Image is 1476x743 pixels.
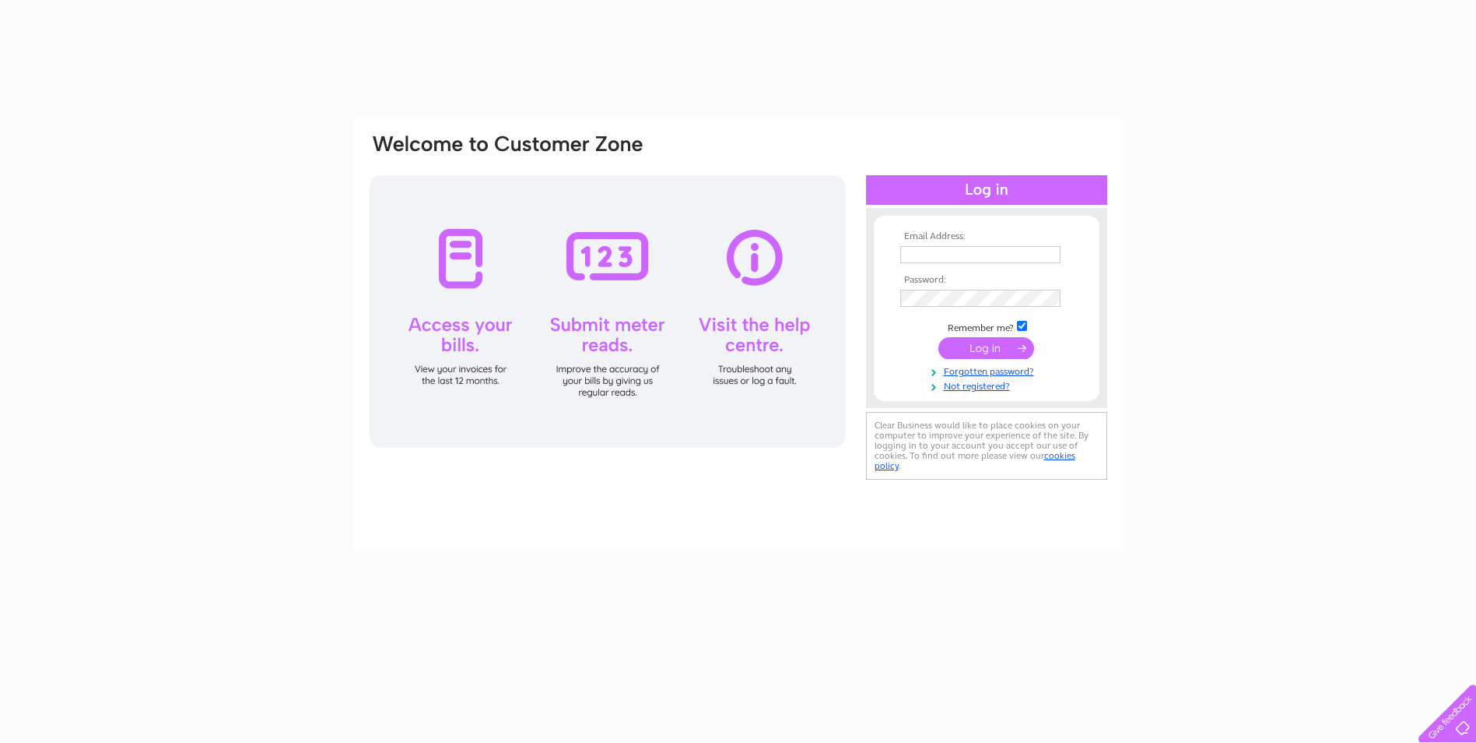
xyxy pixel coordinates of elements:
[938,337,1034,359] input: Submit
[896,319,1077,334] td: Remember me?
[896,231,1077,242] th: Email Address:
[866,412,1107,480] div: Clear Business would like to place cookies on your computer to improve your experience of the sit...
[896,275,1077,286] th: Password:
[900,363,1077,378] a: Forgotten password?
[900,378,1077,393] a: Not registered?
[875,450,1075,471] a: cookies policy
